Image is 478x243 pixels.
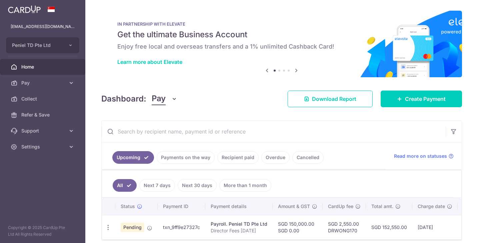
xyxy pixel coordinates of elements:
td: SGD 152,550.00 [366,215,412,239]
a: Recipient paid [217,151,259,164]
span: Pending [121,223,144,232]
a: Learn more about Elevate [117,59,182,65]
a: More than 1 month [219,179,271,192]
a: Read more on statuses [394,153,454,159]
a: Payments on the way [157,151,215,164]
a: Download Report [288,91,373,107]
span: Home [21,64,65,70]
span: CardUp fee [328,203,353,210]
a: All [113,179,137,192]
a: Next 30 days [178,179,217,192]
span: Download Report [312,95,356,103]
p: Director Fees [DATE] [211,227,267,234]
span: Status [121,203,135,210]
td: [DATE] [412,215,458,239]
td: SGD 2,550.00 DRWONG170 [323,215,366,239]
th: Payment details [205,198,273,215]
h4: Dashboard: [101,93,146,105]
a: Next 7 days [139,179,175,192]
a: Overdue [261,151,290,164]
span: Read more on statuses [394,153,447,159]
p: IN PARTNERSHIP WITH ELEVATE [117,21,446,27]
a: Create Payment [381,91,462,107]
button: Pay [152,93,177,105]
span: Charge date [418,203,445,210]
span: Collect [21,96,65,102]
span: Pay [152,93,166,105]
a: Upcoming [112,151,154,164]
td: txn_9ff9e27327c [158,215,205,239]
div: Payroll. Peniel TD Pte Ltd [211,221,267,227]
a: Cancelled [292,151,324,164]
span: Create Payment [405,95,446,103]
span: Peniel TD Pte Ltd [12,42,61,49]
span: Pay [21,80,65,86]
p: [EMAIL_ADDRESS][DOMAIN_NAME] [11,23,75,30]
h6: Enjoy free local and overseas transfers and a 1% unlimited Cashback Card! [117,43,446,51]
h5: Get the ultimate Business Account [117,29,446,40]
span: Support [21,127,65,134]
span: Refer & Save [21,112,65,118]
th: Payment ID [158,198,205,215]
td: SGD 150,000.00 SGD 0.00 [273,215,323,239]
input: Search by recipient name, payment id or reference [102,121,446,142]
img: CardUp [8,5,41,13]
span: Settings [21,143,65,150]
button: Peniel TD Pte Ltd [6,37,79,53]
img: Renovation banner [101,11,462,77]
span: Total amt. [371,203,393,210]
span: Amount & GST [278,203,310,210]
